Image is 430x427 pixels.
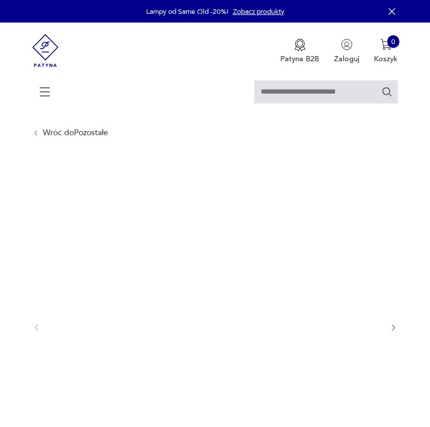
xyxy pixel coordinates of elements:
[43,128,108,138] a: Wróć doPozostałe
[146,7,228,16] p: Lampy od Same Old -20%!
[334,39,359,64] button: Zaloguj
[280,39,319,64] a: Ikona medaluPatyna B2B
[32,23,59,79] img: Patyna - sklep z meblami i dekoracjami vintage
[280,54,319,64] p: Patyna B2B
[374,54,398,64] p: Koszyk
[341,39,353,50] img: Ikonka użytkownika
[374,39,398,64] button: 0Koszyk
[294,39,306,51] img: Ikona medalu
[334,54,359,64] p: Zaloguj
[233,7,284,16] a: Zobacz produkty
[280,39,319,64] button: Patyna B2B
[381,86,392,97] button: Szukaj
[387,35,400,48] div: 0
[380,39,392,50] img: Ikona koszyka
